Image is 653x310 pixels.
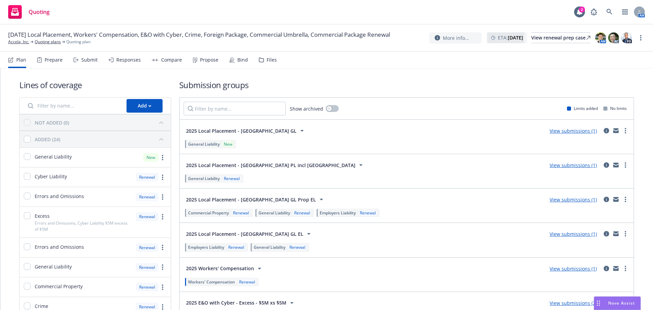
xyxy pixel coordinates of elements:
[188,279,235,285] span: Workers' Compensation
[186,196,316,203] span: 2025 Local Placement - [GEOGRAPHIC_DATA] GL Prop EL
[594,297,603,310] div: Drag to move
[184,158,367,172] button: 2025 Local Placement - [GEOGRAPHIC_DATA] PL incl [GEOGRAPHIC_DATA]
[188,210,229,216] span: Commercial Property
[227,244,246,250] div: Renewal
[608,32,619,43] img: photo
[127,99,163,113] button: Add
[637,34,645,42] a: more
[5,2,52,21] a: Quoting
[238,279,256,285] div: Renewal
[612,161,620,169] a: mail
[161,57,182,63] div: Compare
[158,283,167,291] a: more
[136,212,158,221] div: Renewal
[550,265,597,272] a: View submissions (1)
[66,39,90,45] span: Quoting plan
[587,5,601,19] a: Report a Bug
[8,39,29,45] a: Accela, Inc.
[222,176,241,181] div: Renewal
[602,264,610,273] a: circleInformation
[550,231,597,237] a: View submissions (1)
[184,296,298,310] button: 2025 E&O with Cyber - Excess - $5M xs $5M
[621,161,630,169] a: more
[550,196,597,203] a: View submissions (1)
[19,79,171,91] h1: Lines of coverage
[35,39,61,45] a: Quoting plans
[138,99,151,112] div: Add
[136,173,158,181] div: Renewal
[186,299,286,306] span: 2025 E&O with Cyber - Excess - $5M xs $5M
[186,230,303,238] span: 2025 Local Placement - [GEOGRAPHIC_DATA] GL EL
[508,34,523,41] strong: [DATE]
[16,57,26,63] div: Plan
[143,153,158,162] div: New
[188,244,224,250] span: Employers Liability
[136,283,158,291] div: Renewal
[29,9,50,15] span: Quoting
[579,6,585,13] div: 2
[237,57,248,63] div: Bind
[621,32,632,43] img: photo
[531,33,590,43] div: View renewal prep case
[621,127,630,135] a: more
[136,263,158,272] div: Renewal
[618,5,632,19] a: Switch app
[267,57,277,63] div: Files
[35,263,72,270] span: General Liability
[158,193,167,201] a: more
[35,283,83,290] span: Commercial Property
[158,153,167,162] a: more
[186,162,355,169] span: 2025 Local Placement - [GEOGRAPHIC_DATA] PL incl [GEOGRAPHIC_DATA]
[35,119,69,126] div: NOT ADDED (0)
[612,195,620,203] a: mail
[602,195,610,203] a: circleInformation
[179,79,634,91] h1: Submission groups
[35,220,132,232] span: Errors and Omissions, Cyber Liability $5M excess of $5M
[158,173,167,181] a: more
[550,300,597,306] a: View submissions (2)
[602,230,610,238] a: circleInformation
[81,57,98,63] div: Submit
[136,243,158,252] div: Renewal
[232,210,250,216] div: Renewal
[24,99,122,113] input: Filter by name...
[550,128,597,134] a: View submissions (1)
[35,193,84,200] span: Errors and Omissions
[498,34,523,41] span: ETA :
[186,265,254,272] span: 2025 Workers' Compensation
[603,5,616,19] a: Search
[621,195,630,203] a: more
[184,124,308,137] button: 2025 Local Placement - [GEOGRAPHIC_DATA] GL
[158,263,167,271] a: more
[595,32,606,43] img: photo
[35,136,60,143] div: ADDED (24)
[35,173,67,180] span: Cyber Liability
[567,105,598,111] div: Limits added
[621,230,630,238] a: more
[320,210,356,216] span: Employers Liability
[612,264,620,273] a: mail
[184,102,286,115] input: Filter by name...
[35,134,167,145] button: ADDED (24)
[35,153,72,160] span: General Liability
[35,303,48,310] span: Crime
[45,57,63,63] div: Prepare
[184,193,328,206] button: 2025 Local Placement - [GEOGRAPHIC_DATA] GL Prop EL
[358,210,377,216] div: Renewal
[116,57,141,63] div: Responses
[429,32,482,44] button: More info...
[258,210,290,216] span: General Liability
[35,243,84,250] span: Errors and Omissions
[35,117,167,128] button: NOT ADDED (0)
[603,105,627,111] div: No limits
[35,212,50,219] span: Excess
[550,162,597,168] a: View submissions (1)
[621,264,630,273] a: more
[184,262,266,275] button: 2025 Workers' Compensation
[293,210,312,216] div: Renewal
[443,34,469,42] span: More info...
[290,105,323,112] span: Show archived
[608,300,635,306] span: Nova Assist
[602,127,610,135] a: circleInformation
[200,57,218,63] div: Propose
